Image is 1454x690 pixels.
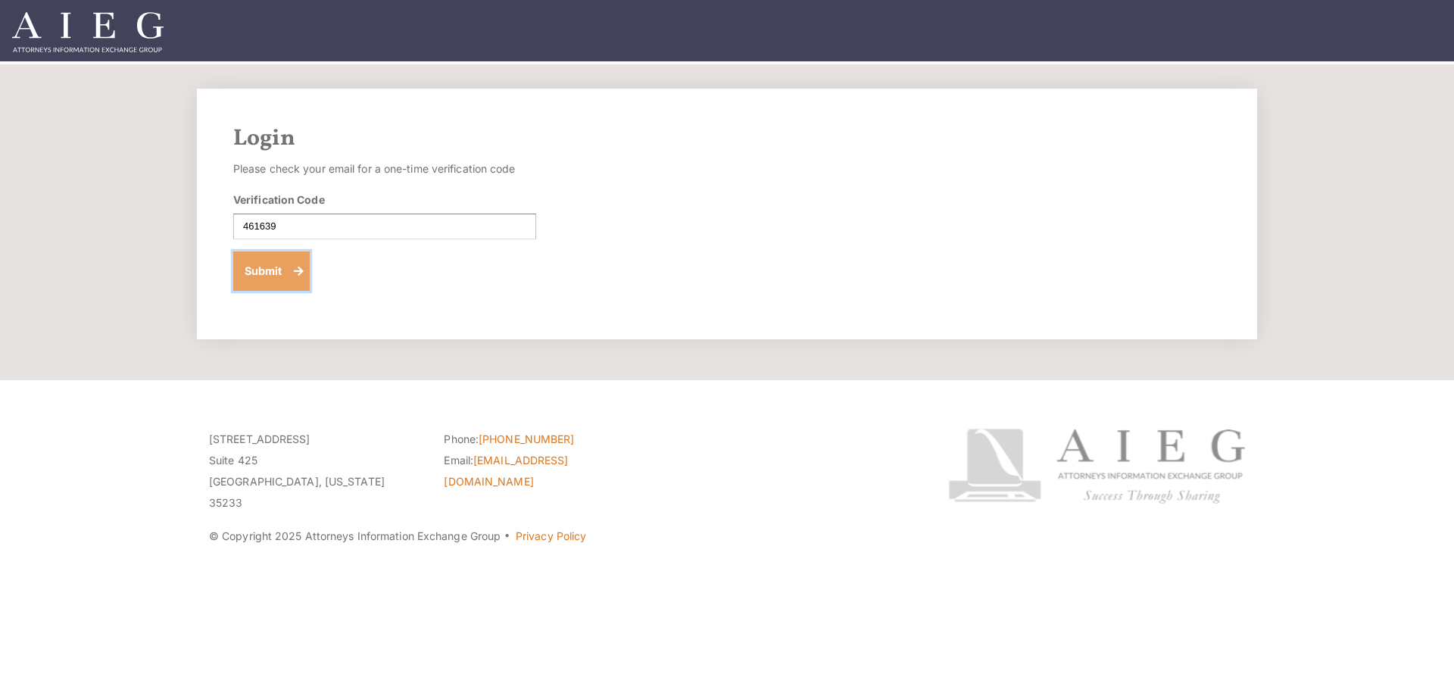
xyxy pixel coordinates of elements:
p: [STREET_ADDRESS] Suite 425 [GEOGRAPHIC_DATA], [US_STATE] 35233 [209,429,421,514]
a: Privacy Policy [516,529,586,542]
li: Phone: [444,429,656,450]
p: Please check your email for a one-time verification code [233,158,536,180]
button: Submit [233,251,310,291]
h2: Login [233,125,1221,152]
span: · [504,535,510,543]
a: [EMAIL_ADDRESS][DOMAIN_NAME] [444,454,568,488]
img: Attorneys Information Exchange Group logo [948,429,1245,504]
label: Verification Code [233,192,325,208]
li: Email: [444,450,656,492]
img: Attorneys Information Exchange Group [12,12,164,52]
p: © Copyright 2025 Attorneys Information Exchange Group [209,526,891,547]
a: [PHONE_NUMBER] [479,432,574,445]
